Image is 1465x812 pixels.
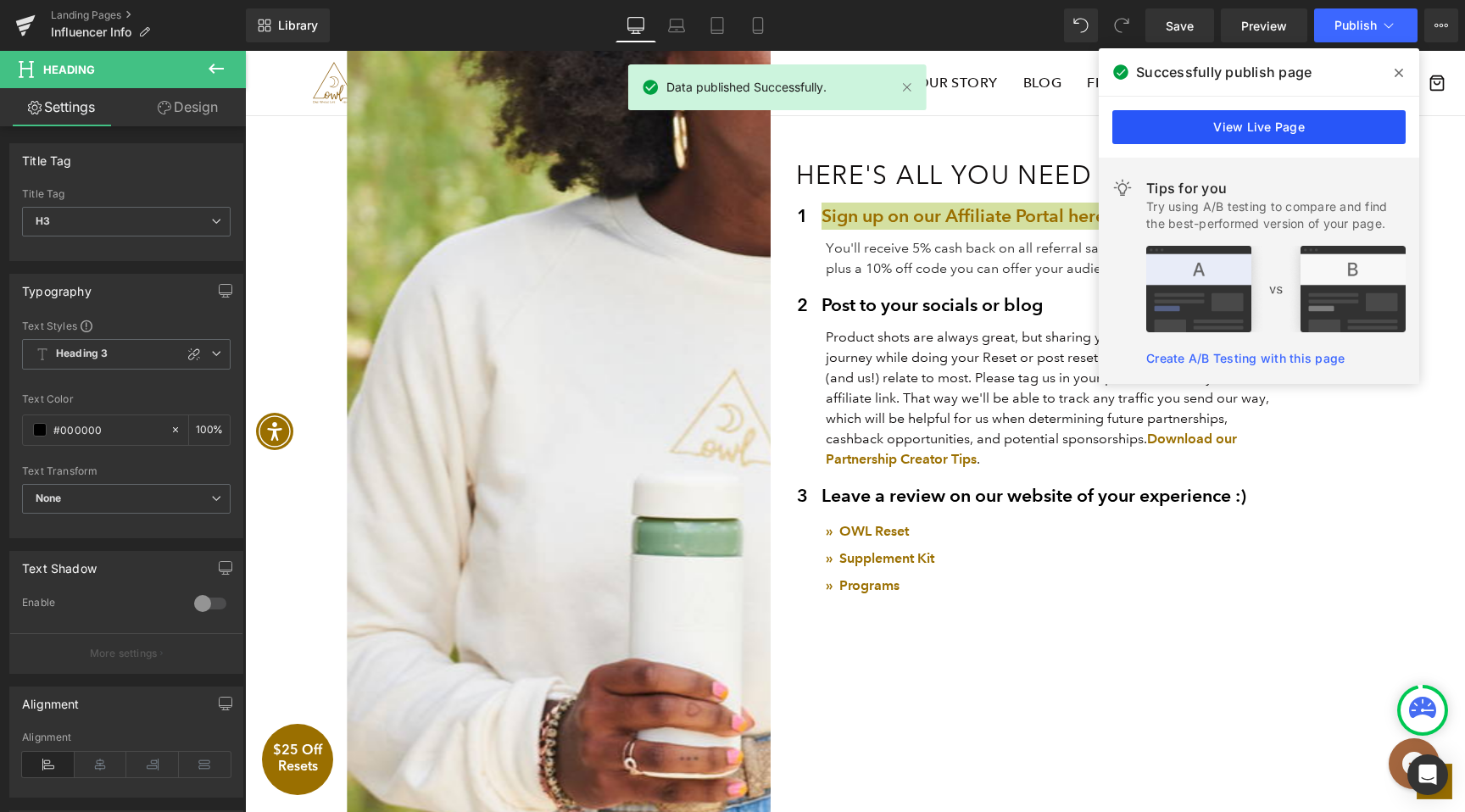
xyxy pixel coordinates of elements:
[22,731,231,743] div: Alignment
[28,693,77,723] span: $25 Off Resets
[1407,754,1448,795] div: Open Intercom Messenger
[22,552,97,576] div: Text Shadow
[22,144,72,168] div: Title Tag
[1135,681,1203,744] iframe: Gorgias live chat messenger
[22,188,231,200] div: Title Tag
[577,241,1039,268] h3: Post to your socials or blog
[581,472,664,488] a: » OWL Reset
[538,431,577,459] h3: 3
[581,526,655,542] a: » Programs
[1146,178,1406,198] div: Tips for you
[22,393,231,405] div: Text Color
[1314,8,1418,42] button: Publish
[56,347,108,361] b: Heading 3
[738,8,778,42] a: Mobile
[577,431,1039,459] h3: Leave a review on our website of your experience :)
[51,25,131,39] span: Influencer Info
[22,687,80,711] div: Alignment
[551,105,1119,143] h2: Here's all you need to do
[1424,8,1458,42] button: More
[43,63,95,76] span: Heading
[538,152,577,179] h3: 1
[11,362,48,399] div: Accessibility Menu
[22,465,231,477] div: Text Transform
[1146,198,1406,232] div: Try using A/B testing to compare and find the best-performed version of your page.
[90,646,158,661] p: More settings
[246,8,330,42] a: New Library
[581,187,1039,228] p: You'll receive 5% cash back on all referral sales using your affiliate link, plus a 10% off code ...
[36,492,62,504] b: None
[666,78,827,97] span: Data published Successfully.
[1136,62,1312,82] span: Successfully publish page
[189,415,230,445] div: %
[1241,17,1287,35] span: Preview
[22,319,231,332] div: Text Styles
[22,596,177,614] div: Enable
[1166,17,1194,35] span: Save
[616,8,656,42] a: Desktop
[17,673,88,744] div: $25 Off Resets
[1112,178,1133,198] img: light.svg
[1112,110,1406,144] a: View Live Page
[1146,246,1406,332] img: tip.png
[1064,8,1098,42] button: Undo
[581,276,1039,419] p: Product shots are always great, but sharing your personal, authentic journey while doing your Res...
[656,8,697,42] a: Laptop
[538,241,577,268] h3: 2
[36,214,50,227] b: H3
[278,18,318,33] span: Library
[1221,8,1307,42] a: Preview
[581,526,603,542] span: » P
[1146,351,1345,365] a: Create A/B Testing with this page
[22,275,92,298] div: Typography
[126,88,249,126] a: Design
[51,8,246,22] a: Landing Pages
[697,8,738,42] a: Tablet
[53,420,162,439] input: Color
[1105,8,1139,42] button: Redo
[1334,19,1377,32] span: Publish
[577,154,861,175] a: Sign up on our Affiliate Portal here
[581,499,689,515] a: » Supplement Kit
[10,633,242,673] button: More settings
